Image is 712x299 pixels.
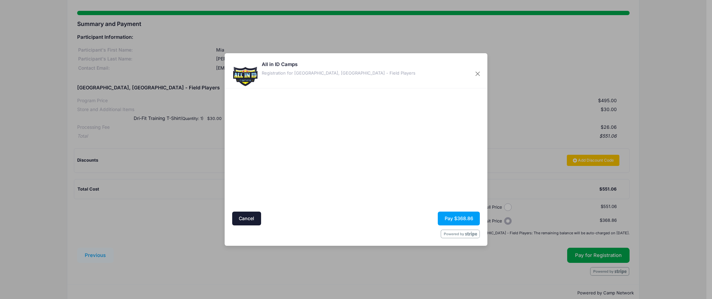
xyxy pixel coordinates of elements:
button: Close [472,68,484,80]
h5: All in ID Camps [262,61,415,68]
div: Registration for [GEOGRAPHIC_DATA], [GEOGRAPHIC_DATA] - Field Players [262,70,415,77]
button: Pay $368.86 [438,212,480,226]
button: Cancel [232,212,261,226]
iframe: Secure address input frame [231,90,354,165]
iframe: Secure payment input frame [358,90,481,210]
